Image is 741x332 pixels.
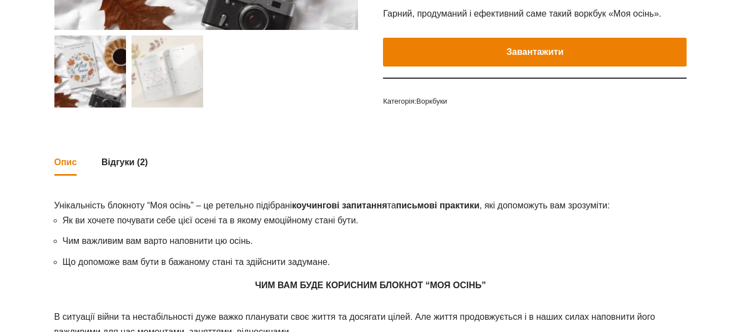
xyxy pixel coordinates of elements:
a: Відгуки (2) [102,150,148,174]
li: Як ви хочете почувати себе цієї осені та в якому емоційному стані бути. [63,213,687,228]
div: Унікальність блокноту “Моя осінь” – це ретельно підібрані та , які допоможуть вам зрозуміти: [54,198,687,213]
button: Завантажити [383,38,687,67]
p: Гарний, продуманий і ефективний саме такий воркбук «Моя осінь». [383,6,687,21]
img: Воркбук "Моя осінь" - Зображення 2 [132,35,203,107]
strong: письмові практики [396,201,480,210]
strong: коучингові запитання [292,201,387,210]
span: Категорія: [383,95,687,108]
img: Воркбук "Моя осінь" [54,35,126,107]
a: Опис [54,150,77,174]
strong: ЧИМ ВАМ БУДЕ КОРИСНИМ БЛОКНОТ “МОЯ ОСІНЬ” [255,280,486,290]
a: Воркбуки [416,97,447,105]
li: Що допоможе вам бути в бажаному стані та здійснити задумане. [63,254,687,269]
li: Чим важливим вам варто наповнити цю осінь. [63,233,687,248]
